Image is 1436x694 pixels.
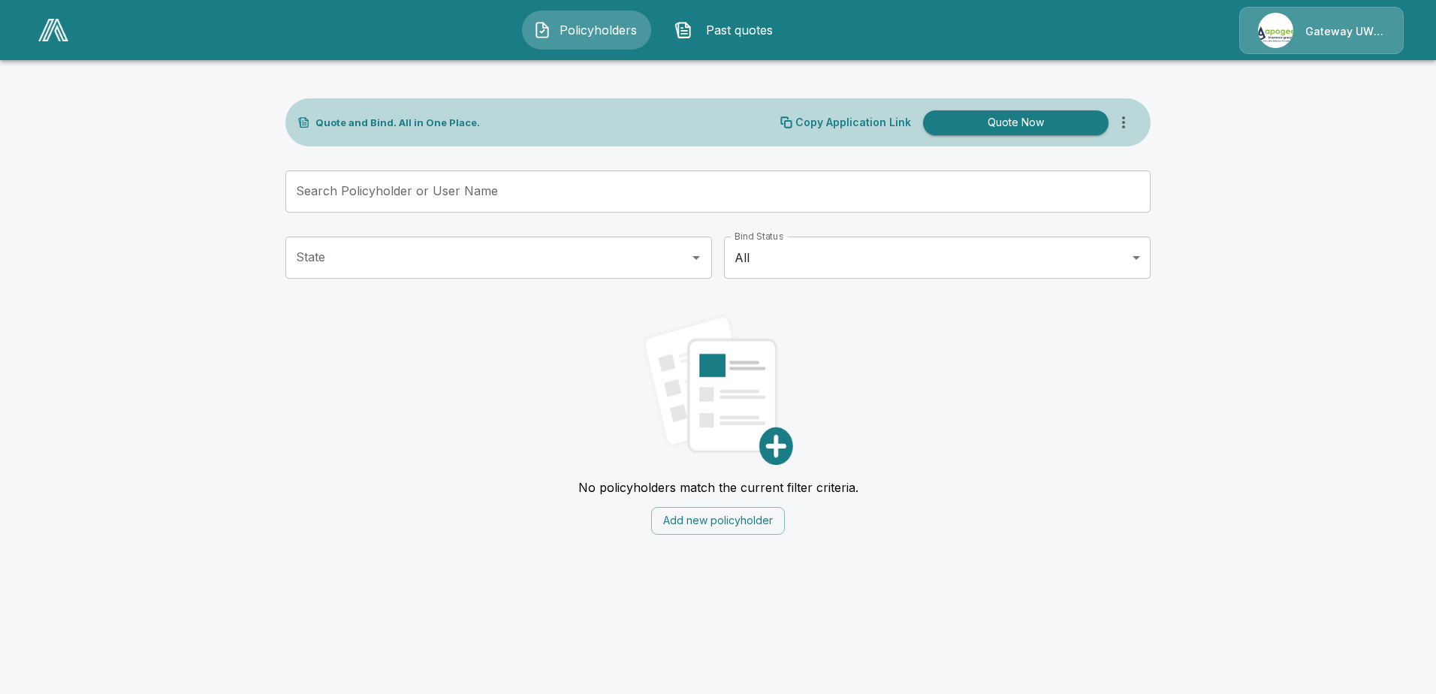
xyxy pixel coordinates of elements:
[795,117,911,128] p: Copy Application Link
[578,480,858,495] p: No policyholders match the current filter criteria.
[522,11,651,50] button: Policyholders IconPolicyholders
[698,21,781,39] span: Past quotes
[38,19,68,41] img: AA Logo
[724,237,1151,279] div: All
[651,512,785,527] a: Add new policyholder
[735,230,783,243] label: Bind Status
[651,507,785,535] button: Add new policyholder
[315,118,480,128] p: Quote and Bind. All in One Place.
[1109,107,1139,137] button: more
[674,21,692,39] img: Past quotes Icon
[686,247,707,268] button: Open
[923,110,1109,135] button: Quote Now
[663,11,792,50] button: Past quotes IconPast quotes
[917,110,1109,135] a: Quote Now
[533,21,551,39] img: Policyholders Icon
[557,21,640,39] span: Policyholders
